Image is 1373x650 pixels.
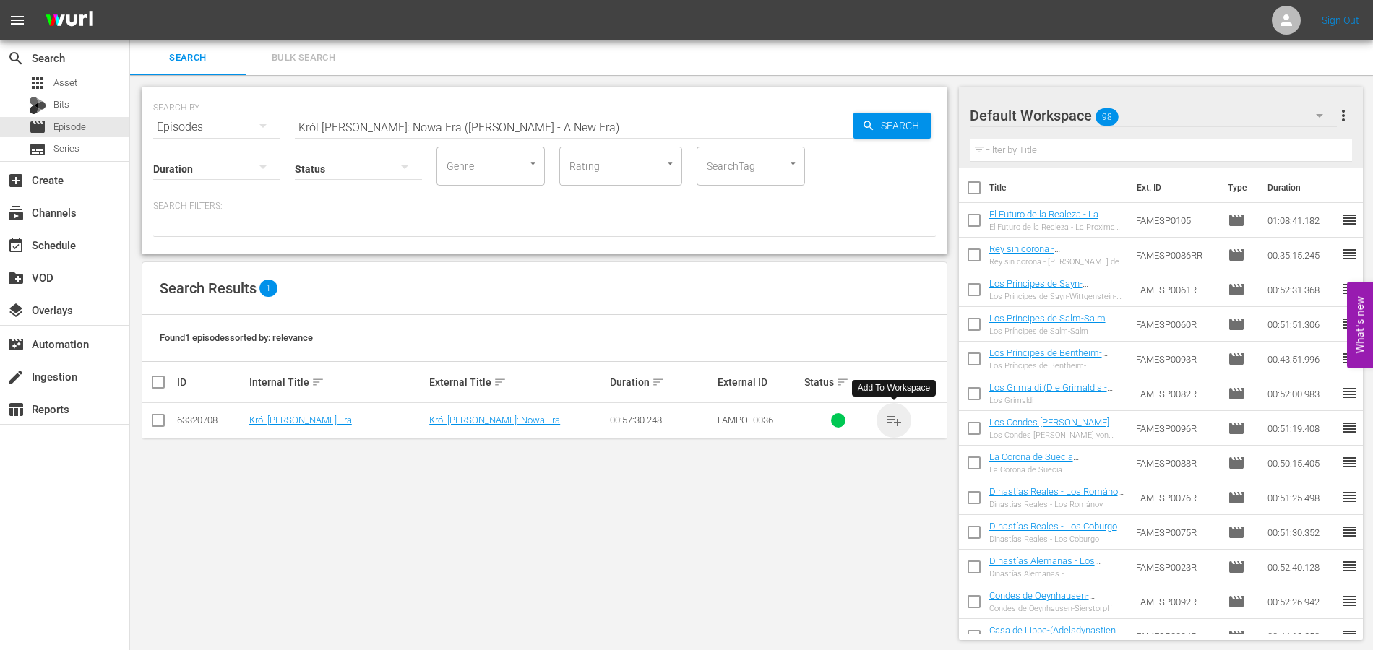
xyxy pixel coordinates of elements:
[1262,376,1341,411] td: 00:52:00.983
[7,336,25,353] span: Automation
[311,376,324,389] span: sort
[1096,102,1119,132] span: 98
[35,4,104,38] img: ans4CAIJ8jUAAAAAAAAAAAAAAAAAAAAAAAAgQb4GAAAAAAAAAAAAAAAAAAAAAAAAJMjXAAAAAAAAAAAAAAAAAAAAAAAAgAT5G...
[989,396,1125,405] div: Los Grimaldi
[1228,628,1245,645] span: Episode
[1341,315,1359,332] span: reorder
[989,430,1125,440] div: Los Condes [PERSON_NAME] von Gymnich
[804,373,872,391] div: Status
[836,376,849,389] span: sort
[989,451,1079,473] a: La Corona de Suecia (Schwedens Krone)
[875,113,931,139] span: Search
[989,278,1111,311] a: Los Príncipes de Sayn-Wittgenstein-Berleburg (Sayn-Wittgenstein-Berleburg)
[7,401,25,418] span: Reports
[989,168,1129,208] th: Title
[1130,238,1222,272] td: FAMESP0086RR
[1259,168,1346,208] th: Duration
[429,415,560,425] a: Król [PERSON_NAME]: Nowa Era
[989,521,1123,553] a: Dinastías Reales - Los Coburgo (Königliche Dynastien - Die Coburger)
[29,118,46,136] span: Episode
[7,368,25,386] span: Ingestion
[1262,480,1341,515] td: 00:51:25.498
[1262,446,1341,480] td: 00:50:15.405
[1341,211,1359,228] span: reorder
[1341,523,1359,540] span: reorder
[1228,316,1245,333] span: Episode
[7,237,25,254] span: Schedule
[1341,558,1359,575] span: reorder
[1262,550,1341,584] td: 00:52:40.128
[989,313,1111,356] a: Los Príncipes de Salm-Salm (Adelsdynastien in [GEOGRAPHIC_DATA] - Die Fürsten zu Salm-Salm)
[53,97,69,112] span: Bits
[970,95,1338,136] div: Default Workspace
[1341,280,1359,298] span: reorder
[1262,203,1341,238] td: 01:08:41.182
[249,373,425,391] div: Internal Title
[429,373,605,391] div: External Title
[1228,489,1245,506] span: Episode
[1228,246,1245,264] span: Episode
[177,415,245,425] div: 63320708
[1341,627,1359,644] span: reorder
[1228,454,1245,472] span: Episode
[989,569,1125,578] div: Dinastías Alemanas - [GEOGRAPHIC_DATA]
[989,590,1096,644] a: Condes de Oeynhausen-Sierstorpff (Dynastien in [GEOGRAPHIC_DATA]- Die Grafen von Oeynhausen-Siers...
[1335,107,1352,124] span: more_vert
[249,415,411,436] a: Król [PERSON_NAME] Era ([PERSON_NAME] - A New Era) Polnisch
[989,486,1124,519] a: Dinastías Reales - Los Románov (Königliche Dynastien - Die Romanows)
[989,555,1110,588] a: Dinastías Alemanas - Los Hohenzollerns (Deutsche Dynastien - Die Hohenzollern)
[877,403,911,438] button: playlist_add
[160,279,257,297] span: Search Results
[254,50,353,66] span: Bulk Search
[989,465,1125,474] div: La Corona de Suecia
[663,157,677,170] button: Open
[153,200,936,212] p: Search Filters:
[989,209,1115,241] a: El Futuro de la Realeza - La Proxima Generación de Reinas Europeas (Future Queens)
[7,172,25,189] span: Create
[177,376,245,388] div: ID
[53,142,79,156] span: Series
[53,120,86,134] span: Episode
[1262,307,1341,342] td: 00:51:51.306
[1262,584,1341,619] td: 00:52:26.942
[9,12,26,29] span: menu
[1130,376,1222,411] td: FAMESP0082R
[1228,385,1245,402] span: Episode
[7,50,25,67] span: Search
[1128,168,1219,208] th: Ext. ID
[1228,281,1245,298] span: Episode
[989,417,1115,460] a: Los Condes [PERSON_NAME] (Adelsdynastien in [GEOGRAPHIC_DATA]: Die [PERSON_NAME])
[989,292,1125,301] div: Los Príncipes de Sayn-Wittgenstein-Berleburg
[989,326,1125,336] div: Los Príncipes de Salm-Salm
[989,382,1113,415] a: Los Grimaldi (Die Grimaldis - Adel verpflichtet) [DEMOGRAPHIC_DATA]
[1341,350,1359,367] span: reorder
[1130,480,1222,515] td: FAMESP0076R
[1262,342,1341,376] td: 00:43:51.996
[989,361,1125,370] div: Los Príncipes de Bentheim-[PERSON_NAME]
[160,332,313,343] span: Found 1 episodes sorted by: relevance
[1322,14,1359,26] a: Sign Out
[1341,592,1359,610] span: reorder
[718,415,773,425] span: FAMPOL0036
[494,376,507,389] span: sort
[1228,524,1245,541] span: Episode
[1341,488,1359,506] span: reorder
[610,373,714,391] div: Duration
[989,347,1115,402] a: Los Príncipes de Bentheim-[PERSON_NAME]-(Dynastien in [GEOGRAPHIC_DATA]: Die Fürsten zu Bentheim-...
[1341,246,1359,263] span: reorder
[29,74,46,92] span: Asset
[1262,411,1341,446] td: 00:51:19.408
[1341,384,1359,402] span: reorder
[7,269,25,287] span: VOD
[610,415,714,425] div: 00:57:30.248
[885,412,903,429] span: playlist_add
[1228,350,1245,368] span: Episode
[1228,593,1245,610] span: Episode
[1130,411,1222,446] td: FAMESP0096R
[526,157,540,170] button: Open
[1130,203,1222,238] td: FAMESP0105
[1130,272,1222,307] td: FAMESP0061R
[1347,282,1373,368] button: Open Feedback Widget
[1130,584,1222,619] td: FAMESP0092R
[718,376,800,388] div: External ID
